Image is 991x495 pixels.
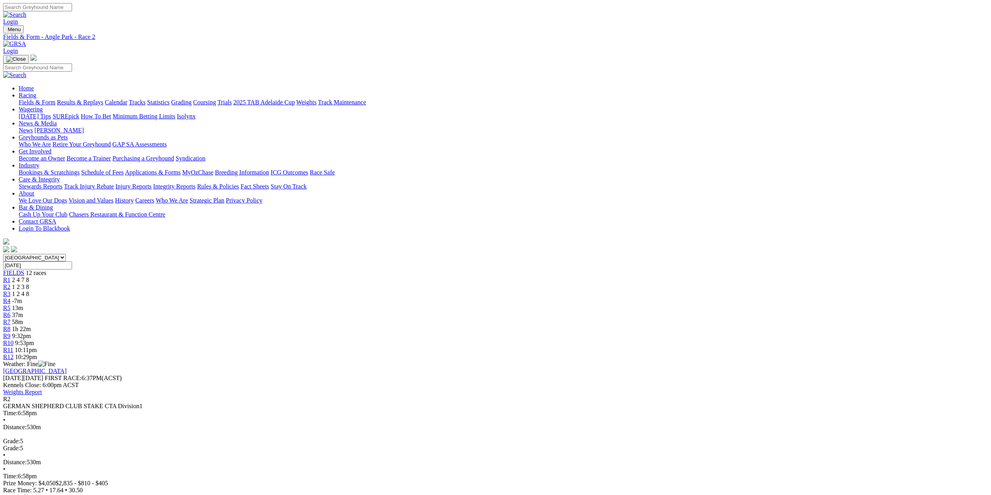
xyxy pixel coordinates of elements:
[53,141,111,148] a: Retire Your Greyhound
[156,197,188,204] a: Who We Are
[271,169,308,176] a: ICG Outcomes
[233,99,295,106] a: 2025 TAB Adelaide Cup
[3,41,26,48] img: GRSA
[3,459,26,465] span: Distance:
[69,211,165,218] a: Chasers Restaurant & Function Centre
[3,319,11,325] a: R7
[3,361,55,367] span: Weather: Fine
[129,99,146,106] a: Tracks
[6,56,26,62] img: Close
[19,183,988,190] div: Care & Integrity
[125,169,181,176] a: Applications & Forms
[3,261,72,270] input: Select date
[57,99,103,106] a: Results & Replays
[19,197,67,204] a: We Love Our Dogs
[69,197,113,204] a: Vision and Values
[3,445,20,451] span: Grade:
[3,403,988,410] div: GERMAN SHEPHERD CLUB STAKE CTA Division1
[12,291,29,297] span: 1 2 4 8
[19,183,62,190] a: Stewards Reports
[226,197,262,204] a: Privacy Policy
[19,211,988,218] div: Bar & Dining
[19,106,43,113] a: Wagering
[19,162,39,169] a: Industry
[3,382,988,389] div: Kennels Close: 6:00pm ACST
[113,113,175,120] a: Minimum Betting Limits
[3,326,11,332] a: R8
[19,134,68,141] a: Greyhounds as Pets
[19,211,67,218] a: Cash Up Your Club
[171,99,192,106] a: Grading
[15,340,34,346] span: 9:53pm
[19,127,33,134] a: News
[3,375,43,381] span: [DATE]
[12,305,23,311] span: 13m
[15,354,37,360] span: 10:29pm
[46,487,48,493] span: •
[135,197,154,204] a: Careers
[3,18,18,25] a: Login
[19,120,57,127] a: News & Media
[3,417,5,423] span: •
[19,204,53,211] a: Bar & Dining
[3,459,988,466] div: 530m
[3,291,11,297] span: R3
[3,445,988,452] div: 5
[38,361,55,368] img: Fine
[3,11,26,18] img: Search
[19,169,988,176] div: Industry
[15,347,37,353] span: 10:11pm
[3,487,32,493] span: Race Time:
[147,99,170,106] a: Statistics
[81,113,111,120] a: How To Bet
[3,63,72,72] input: Search
[3,305,11,311] a: R5
[12,284,29,290] span: 1 2 3 8
[19,176,60,183] a: Care & Integrity
[113,141,167,148] a: GAP SA Assessments
[12,333,31,339] span: 9:32pm
[3,270,24,276] span: FIELDS
[3,298,11,304] span: R4
[3,347,13,353] a: R11
[190,197,224,204] a: Strategic Plan
[65,487,67,493] span: •
[3,473,18,479] span: Time:
[33,487,44,493] span: 5.27
[19,155,988,162] div: Get Involved
[12,326,31,332] span: 1h 22m
[3,473,988,480] div: 6:58pm
[3,375,23,381] span: [DATE]
[217,99,232,106] a: Trials
[45,375,122,381] span: 6:37PM(ACST)
[3,333,11,339] span: R9
[113,155,174,162] a: Purchasing a Greyhound
[69,487,83,493] span: 30.50
[3,389,42,395] a: Weights Report
[3,354,14,360] a: R12
[19,127,988,134] div: News & Media
[182,169,213,176] a: MyOzChase
[12,312,23,318] span: 37m
[19,92,36,99] a: Racing
[19,141,988,148] div: Greyhounds as Pets
[56,480,108,486] span: $2,835 - $810 - $405
[3,340,14,346] a: R10
[34,127,84,134] a: [PERSON_NAME]
[271,183,306,190] a: Stay On Track
[67,155,111,162] a: Become a Trainer
[193,99,216,106] a: Coursing
[3,424,988,431] div: 530m
[12,298,22,304] span: -7m
[3,284,11,290] a: R2
[3,48,18,54] a: Login
[3,312,11,318] a: R6
[105,99,127,106] a: Calendar
[241,183,269,190] a: Fact Sheets
[115,183,151,190] a: Injury Reports
[19,99,55,106] a: Fields & Form
[49,487,63,493] span: 17.64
